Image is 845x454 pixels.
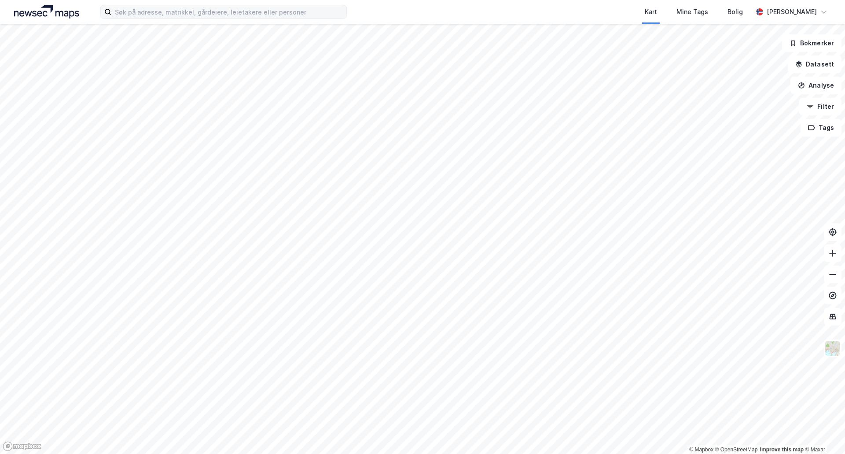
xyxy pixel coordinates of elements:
a: Mapbox homepage [3,441,41,451]
a: Improve this map [760,447,804,453]
a: Mapbox [689,447,713,453]
div: [PERSON_NAME] [767,7,817,17]
input: Søk på adresse, matrikkel, gårdeiere, leietakere eller personer [111,5,346,18]
div: Bolig [727,7,743,17]
button: Bokmerker [782,34,841,52]
button: Analyse [790,77,841,94]
a: OpenStreetMap [715,447,758,453]
button: Tags [801,119,841,137]
div: Kontrollprogram for chat [801,412,845,454]
img: logo.a4113a55bc3d86da70a041830d287a7e.svg [14,5,79,18]
iframe: Chat Widget [801,412,845,454]
img: Z [824,340,841,357]
div: Kart [645,7,657,17]
div: Mine Tags [676,7,708,17]
button: Filter [799,98,841,115]
button: Datasett [788,55,841,73]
